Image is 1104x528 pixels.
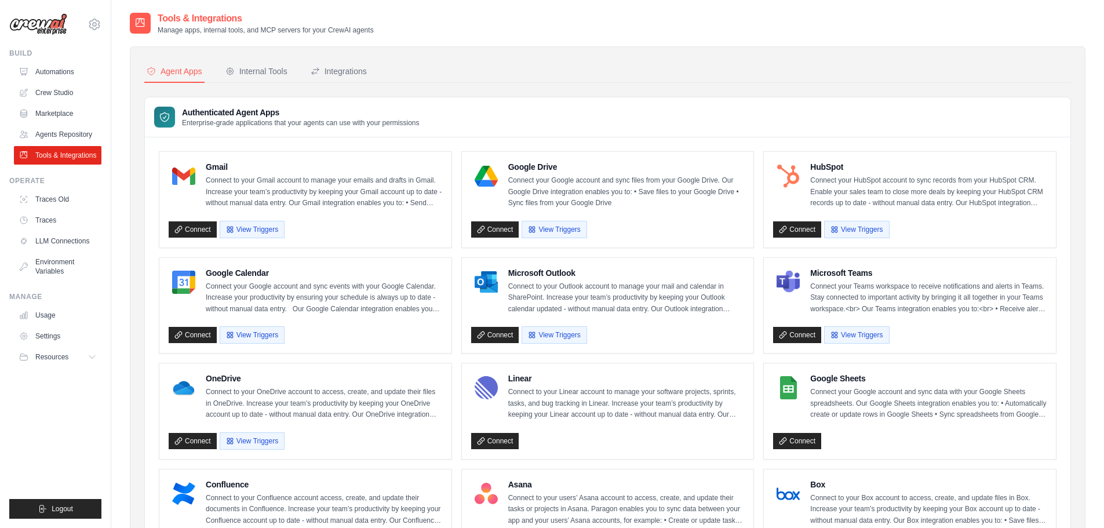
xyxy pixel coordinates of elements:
[810,493,1047,527] p: Connect to your Box account to access, create, and update files in Box. Increase your team’s prod...
[220,221,285,238] button: View Triggers
[508,373,745,384] h4: Linear
[172,482,195,505] img: Confluence Logo
[147,65,202,77] div: Agent Apps
[172,271,195,294] img: Google Calendar Logo
[475,165,498,188] img: Google Drive Logo
[810,161,1047,173] h4: HubSpot
[508,161,745,173] h4: Google Drive
[471,433,519,449] a: Connect
[777,482,800,505] img: Box Logo
[508,175,745,209] p: Connect your Google account and sync files from your Google Drive. Our Google Drive integration e...
[9,499,101,519] button: Logout
[773,433,821,449] a: Connect
[14,190,101,209] a: Traces Old
[14,125,101,144] a: Agents Repository
[144,61,205,83] button: Agent Apps
[169,221,217,238] a: Connect
[206,161,442,173] h4: Gmail
[206,373,442,384] h4: OneDrive
[773,327,821,343] a: Connect
[9,176,101,185] div: Operate
[824,326,889,344] button: View Triggers
[35,352,68,362] span: Resources
[52,504,73,514] span: Logout
[220,432,285,450] button: View Triggers
[508,281,745,315] p: Connect to your Outlook account to manage your mail and calendar in SharePoint. Increase your tea...
[14,327,101,345] a: Settings
[206,267,442,279] h4: Google Calendar
[14,306,101,325] a: Usage
[206,281,442,315] p: Connect your Google account and sync events with your Google Calendar. Increase your productivity...
[182,118,420,128] p: Enterprise-grade applications that your agents can use with your permissions
[810,281,1047,315] p: Connect your Teams workspace to receive notifications and alerts in Teams. Stay connected to impo...
[206,387,442,421] p: Connect to your OneDrive account to access, create, and update their files in OneDrive. Increase ...
[475,271,498,294] img: Microsoft Outlook Logo
[206,175,442,209] p: Connect to your Gmail account to manage your emails and drafts in Gmail. Increase your team’s pro...
[14,253,101,281] a: Environment Variables
[158,12,374,26] h2: Tools & Integrations
[14,348,101,366] button: Resources
[206,479,442,490] h4: Confluence
[182,107,420,118] h3: Authenticated Agent Apps
[508,493,745,527] p: Connect to your users’ Asana account to access, create, and update their tasks or projects in Asa...
[14,104,101,123] a: Marketplace
[206,493,442,527] p: Connect to your Confluence account access, create, and update their documents in Confluence. Incr...
[14,146,101,165] a: Tools & Integrations
[475,376,498,399] img: Linear Logo
[810,175,1047,209] p: Connect your HubSpot account to sync records from your HubSpot CRM. Enable your sales team to clo...
[158,26,374,35] p: Manage apps, internal tools, and MCP servers for your CrewAI agents
[223,61,290,83] button: Internal Tools
[777,165,800,188] img: HubSpot Logo
[225,65,287,77] div: Internal Tools
[508,479,745,490] h4: Asana
[172,376,195,399] img: OneDrive Logo
[508,267,745,279] h4: Microsoft Outlook
[14,232,101,250] a: LLM Connections
[777,271,800,294] img: Microsoft Teams Logo
[14,63,101,81] a: Automations
[824,221,889,238] button: View Triggers
[14,211,101,230] a: Traces
[810,267,1047,279] h4: Microsoft Teams
[14,83,101,102] a: Crew Studio
[773,221,821,238] a: Connect
[172,165,195,188] img: Gmail Logo
[308,61,369,83] button: Integrations
[810,479,1047,490] h4: Box
[9,13,67,35] img: Logo
[471,327,519,343] a: Connect
[169,433,217,449] a: Connect
[810,373,1047,384] h4: Google Sheets
[220,326,285,344] button: View Triggers
[522,221,586,238] button: View Triggers
[777,376,800,399] img: Google Sheets Logo
[311,65,367,77] div: Integrations
[9,49,101,58] div: Build
[9,292,101,301] div: Manage
[522,326,586,344] button: View Triggers
[810,387,1047,421] p: Connect your Google account and sync data with your Google Sheets spreadsheets. Our Google Sheets...
[475,482,498,505] img: Asana Logo
[169,327,217,343] a: Connect
[508,387,745,421] p: Connect to your Linear account to manage your software projects, sprints, tasks, and bug tracking...
[471,221,519,238] a: Connect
